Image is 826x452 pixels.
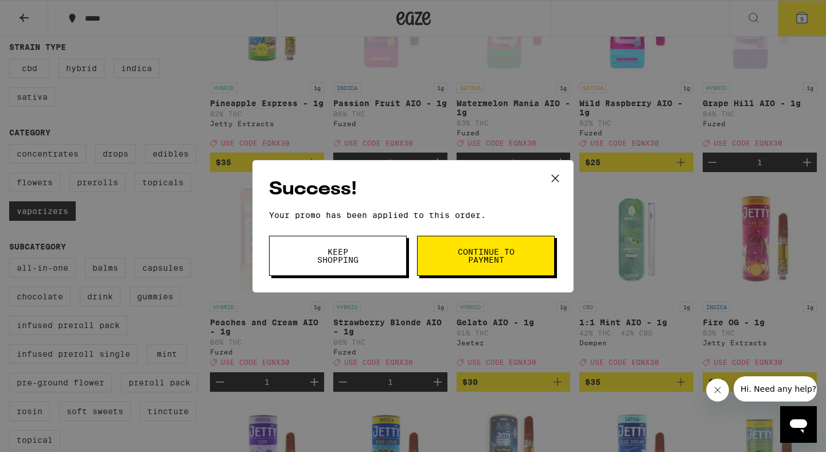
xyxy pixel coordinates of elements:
[417,236,555,276] button: Continue to payment
[706,379,729,402] iframe: Close message
[269,236,407,276] button: Keep Shopping
[780,406,817,443] iframe: Button to launch messaging window
[269,211,557,220] p: Your promo has been applied to this order.
[734,376,817,402] iframe: Message from company
[309,248,367,264] span: Keep Shopping
[269,177,557,202] h2: Success!
[457,248,515,264] span: Continue to payment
